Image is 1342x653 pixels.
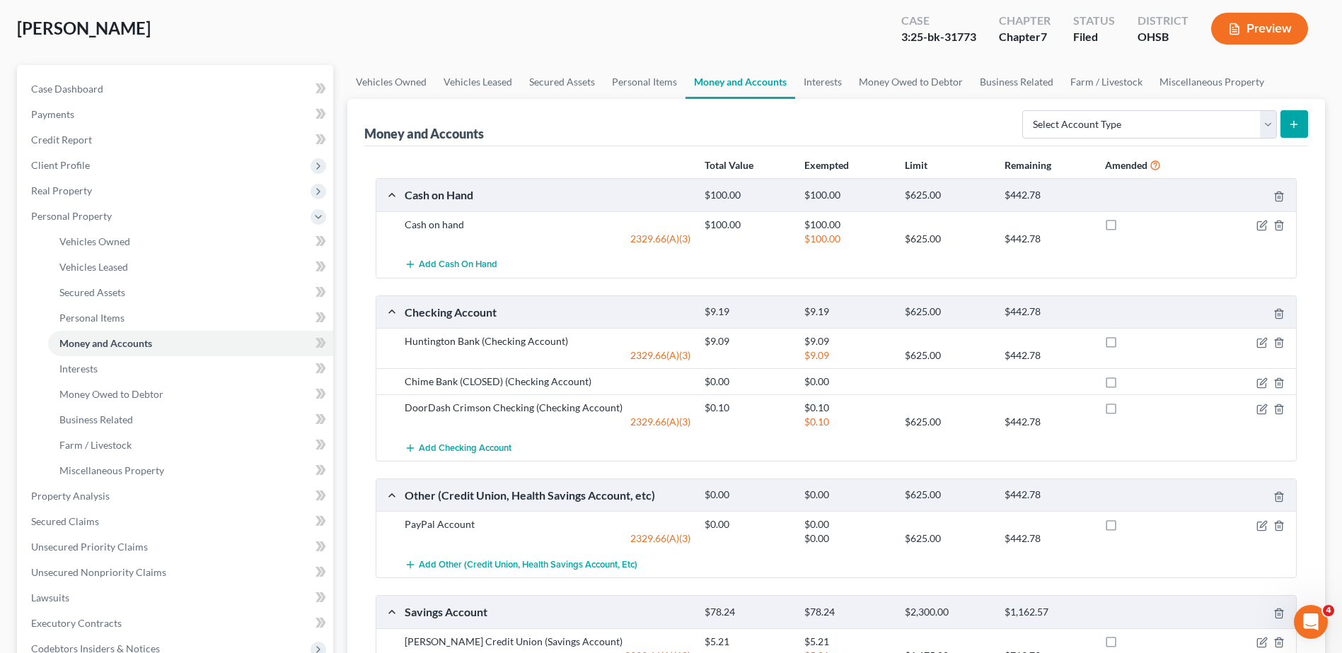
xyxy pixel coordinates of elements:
div: 3:25-bk-31773 [901,29,976,45]
div: Case [901,13,976,29]
div: $625.00 [898,348,997,363]
div: $0.00 [698,488,797,502]
span: Add Other (Credit Union, Health Savings Account, etc) [419,559,637,570]
a: Money Owed to Debtor [48,382,333,407]
a: Lawsuits [20,585,333,611]
div: $9.19 [698,305,797,319]
div: $100.00 [797,189,897,202]
span: Real Property [31,184,92,196]
div: $442.78 [997,305,1097,319]
div: $442.78 [997,232,1097,246]
a: Miscellaneous Property [48,458,333,483]
a: Payments [20,102,333,127]
div: Filed [1073,29,1115,45]
strong: Exempted [804,159,849,171]
a: Unsecured Priority Claims [20,534,333,560]
div: Checking Account [398,305,698,319]
div: $100.00 [797,218,897,232]
div: 2329.66(A)(3) [398,348,698,363]
span: Personal Items [59,312,125,324]
strong: Amended [1105,159,1147,171]
div: $0.10 [698,401,797,415]
div: 2329.66(A)(3) [398,415,698,429]
div: OHSB [1138,29,1188,45]
div: Chapter [999,29,1051,45]
div: $9.09 [797,334,897,348]
span: Payments [31,108,74,120]
div: $0.10 [797,401,897,415]
div: $0.00 [797,531,897,546]
strong: Total Value [705,159,753,171]
span: Secured Claims [31,515,99,527]
div: $0.00 [698,517,797,531]
span: Executory Contracts [31,617,122,629]
span: Miscellaneous Property [59,464,164,476]
div: $9.09 [698,334,797,348]
span: Money Owed to Debtor [59,388,163,400]
strong: Remaining [1005,159,1051,171]
span: Personal Property [31,210,112,222]
a: Money and Accounts [48,331,333,356]
div: Huntington Bank (Checking Account) [398,334,698,348]
div: PayPal Account [398,517,698,531]
div: $442.78 [997,488,1097,502]
a: Interests [48,356,333,382]
strong: Limit [905,159,927,171]
div: $442.78 [997,348,1097,363]
div: $0.00 [797,488,897,502]
a: Vehicles Owned [347,65,435,99]
a: Case Dashboard [20,76,333,102]
span: Case Dashboard [31,83,103,95]
a: Vehicles Leased [48,254,333,280]
a: Vehicles Leased [435,65,521,99]
span: Business Related [59,413,133,425]
a: Interests [795,65,850,99]
button: Preview [1211,13,1308,45]
div: 2329.66(A)(3) [398,531,698,546]
div: $0.10 [797,415,897,429]
span: Vehicles Leased [59,261,128,273]
span: Farm / Livestock [59,439,132,451]
span: Unsecured Priority Claims [31,541,148,553]
div: $78.24 [797,606,897,619]
span: Credit Report [31,134,92,146]
div: Chime Bank (CLOSED) (Checking Account) [398,375,698,389]
span: Property Analysis [31,490,110,502]
span: Money and Accounts [59,337,152,349]
div: $0.00 [797,375,897,389]
div: $100.00 [698,218,797,232]
div: $625.00 [898,232,997,246]
a: Farm / Livestock [1062,65,1151,99]
div: [PERSON_NAME] Credit Union (Savings Account) [398,635,698,649]
a: Executory Contracts [20,611,333,636]
div: Savings Account [398,604,698,619]
div: $78.24 [698,606,797,619]
span: Secured Assets [59,286,125,298]
a: Secured Assets [521,65,603,99]
div: $0.00 [698,375,797,389]
div: Status [1073,13,1115,29]
a: Secured Assets [48,280,333,305]
div: $625.00 [898,189,997,202]
div: Chapter [999,13,1051,29]
div: District [1138,13,1188,29]
button: Add Other (Credit Union, Health Savings Account, etc) [405,551,637,577]
div: $1,162.57 [997,606,1097,619]
div: $5.21 [797,635,897,649]
span: Client Profile [31,159,90,171]
a: Miscellaneous Property [1151,65,1273,99]
a: Money and Accounts [686,65,795,99]
div: $625.00 [898,531,997,546]
div: Money and Accounts [364,125,484,142]
div: $100.00 [698,189,797,202]
div: 2329.66(A)(3) [398,232,698,246]
a: Credit Report [20,127,333,153]
div: $9.19 [797,305,897,319]
a: Unsecured Nonpriority Claims [20,560,333,585]
a: Property Analysis [20,483,333,509]
span: Unsecured Nonpriority Claims [31,566,166,578]
div: $625.00 [898,488,997,502]
div: $9.09 [797,348,897,363]
a: Business Related [971,65,1062,99]
div: DoorDash Crimson Checking (Checking Account) [398,401,698,415]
